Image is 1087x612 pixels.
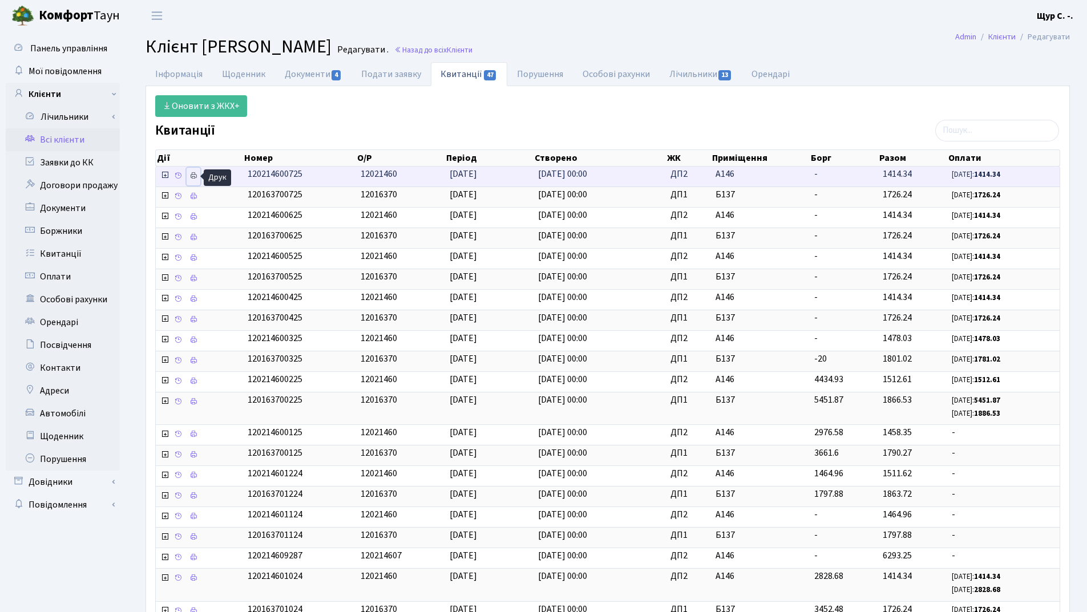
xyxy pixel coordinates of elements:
[814,549,818,562] span: -
[450,447,477,459] span: [DATE]
[6,265,120,288] a: Оплати
[361,549,402,562] span: 120214607
[814,188,818,201] span: -
[450,570,477,582] span: [DATE]
[814,426,843,439] span: 2976.58
[716,394,805,407] span: Б137
[248,549,302,562] span: 120214609287
[361,311,397,324] span: 12016370
[883,426,912,439] span: 1458.35
[6,311,120,334] a: Орендарі
[718,70,731,80] span: 13
[6,242,120,265] a: Квитанції
[538,209,587,221] span: [DATE] 00:00
[6,471,120,493] a: Довідники
[538,270,587,283] span: [DATE] 00:00
[883,570,912,582] span: 1414.34
[883,332,912,344] span: 1478.03
[952,231,1000,241] small: [DATE]:
[39,6,94,25] b: Комфорт
[952,447,1055,460] span: -
[361,467,397,480] span: 12021460
[248,508,302,521] span: 120214601124
[814,508,818,521] span: -
[974,572,1000,582] b: 1414.34
[716,549,805,562] span: А146
[670,508,706,521] span: ДП2
[538,311,587,324] span: [DATE] 00:00
[146,34,332,60] span: Клієнт [PERSON_NAME]
[670,209,706,222] span: ДП2
[538,467,587,480] span: [DATE] 00:00
[952,467,1055,480] span: -
[450,188,477,201] span: [DATE]
[974,395,1000,406] b: 5451.87
[670,488,706,501] span: ДП1
[814,529,818,541] span: -
[974,210,1000,221] b: 1414.34
[204,169,231,186] div: Друк
[810,150,878,166] th: Борг
[952,508,1055,521] span: -
[814,570,843,582] span: 2828.68
[974,375,1000,385] b: 1512.61
[883,508,912,521] span: 1464.96
[361,209,397,221] span: 12021460
[883,188,912,201] span: 1726.24
[538,332,587,344] span: [DATE] 00:00
[361,373,397,386] span: 12021460
[450,168,477,180] span: [DATE]
[952,313,1000,323] small: [DATE]:
[143,6,171,25] button: Переключити навігацію
[155,95,247,117] a: Оновити з ЖКХ+
[883,209,912,221] span: 1414.34
[952,572,1000,582] small: [DATE]:
[670,229,706,242] span: ДП1
[883,270,912,283] span: 1726.24
[6,356,120,379] a: Контакти
[538,549,587,562] span: [DATE] 00:00
[6,379,120,402] a: Адреси
[248,467,302,480] span: 120214601224
[716,373,805,386] span: А146
[814,373,843,386] span: 4434.93
[716,352,805,366] span: Б137
[716,467,805,480] span: А146
[450,250,477,262] span: [DATE]
[955,31,976,43] a: Admin
[883,529,912,541] span: 1797.88
[952,293,1000,303] small: [DATE]:
[716,426,805,439] span: А146
[538,570,587,582] span: [DATE] 00:00
[883,250,912,262] span: 1414.34
[538,447,587,459] span: [DATE] 00:00
[361,352,397,365] span: 12016370
[670,352,706,366] span: ДП1
[974,585,1000,595] b: 2828.68
[1037,9,1073,23] a: Щур С. -.
[6,334,120,356] a: Посвідчення
[146,62,212,86] a: Інформація
[716,291,805,304] span: А146
[335,44,389,55] small: Редагувати .
[248,168,302,180] span: 120214600725
[351,62,431,86] a: Подати заявку
[814,311,818,324] span: -
[507,62,573,86] a: Порушення
[952,375,1000,385] small: [DATE]:
[248,373,302,386] span: 120214600225
[814,352,827,365] span: -20
[666,150,711,166] th: ЖК
[974,354,1000,364] b: 1781.02
[248,291,302,303] span: 120214600425
[361,270,397,283] span: 12016370
[670,373,706,386] span: ДП2
[212,62,275,86] a: Щоденник
[248,570,302,582] span: 120214601024
[814,394,843,406] span: 5451.87
[248,209,302,221] span: 120214600625
[538,426,587,439] span: [DATE] 00:00
[450,394,477,406] span: [DATE]
[6,83,120,106] a: Клієнти
[952,585,1000,595] small: [DATE]:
